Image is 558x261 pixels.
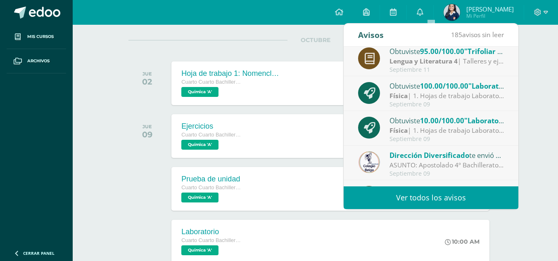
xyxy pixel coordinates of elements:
[358,151,380,173] img: 544bf8086bc8165e313644037ea68f8d.png
[7,49,66,73] a: Archivos
[420,116,464,125] span: 10.00/100.00
[181,79,243,85] span: Cuarto Cuarto Bachillerato en Ciencias y Letras
[420,185,464,195] span: 90.00/100.00
[181,132,243,138] span: Cuarto Cuarto Bachillerato en Ciencias y Letras
[142,71,152,77] div: JUE
[142,124,152,129] div: JUE
[389,115,504,126] div: Obtuviste en
[358,24,384,46] div: Avisos
[389,184,504,195] div: Obtuviste en
[181,69,280,78] div: Hoja de trabajo 1: Nomenclatura de oxigenados e hidrogenados
[27,33,54,40] span: Mis cursos
[389,136,504,143] div: Septiembre 09
[344,186,518,209] a: Ver todos los avisos
[389,126,504,135] div: | 1. Hojas de trabajo Laboratorio 3.2
[389,126,408,135] strong: Física
[451,30,504,39] span: avisos sin leer
[389,150,469,160] span: Dirección Diversificado
[181,237,243,243] span: Cuarto Cuarto Bachillerato en Ciencias y Letras
[181,245,218,255] span: Química 'A'
[464,47,543,56] span: "Trifoliar Libro 10 min"
[181,228,243,236] div: Laboratorio
[23,250,55,256] span: Cerrar panel
[389,170,504,177] div: Septiembre 09
[181,193,218,202] span: Química 'A'
[27,58,50,64] span: Archivos
[7,25,66,49] a: Mis cursos
[466,12,514,19] span: Mi Perfil
[420,81,468,91] span: 100.00/100.00
[389,150,504,160] div: te envió un aviso
[142,77,152,87] div: 02
[181,122,243,131] div: Ejercicios
[468,81,515,91] span: "Laboratorio"
[181,185,243,190] span: Cuarto Cuarto Bachillerato en Ciencias y Letras
[420,47,464,56] span: 95.00/100.00
[389,56,458,66] strong: Lengua y Literatura 4
[389,80,504,91] div: Obtuviste en
[389,46,504,56] div: Obtuviste en
[389,101,504,108] div: Septiembre 09
[389,160,504,170] div: ASUNTO: Apostolado 4º Bachillerato CCLL : ASUNTO: Apostolado 4º Bachillerato CCLL Estimados Padre...
[445,238,480,245] div: 10:00 AM
[389,91,408,100] strong: Física
[464,116,511,125] span: "Laboratorio"
[287,36,344,44] span: OCTUBRE
[444,4,460,21] img: 1f9d16f0a634416d9327608e12ba3278.png
[181,87,218,97] span: Química 'A'
[451,30,462,39] span: 185
[389,66,504,73] div: Septiembre 11
[181,140,218,150] span: Química 'A'
[181,175,243,183] div: Prueba de unidad
[389,56,504,66] div: | Talleres y ejercicios
[389,91,504,101] div: | 1. Hojas de trabajo Laboratorio 3.2
[466,5,514,13] span: [PERSON_NAME]
[142,129,152,139] div: 09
